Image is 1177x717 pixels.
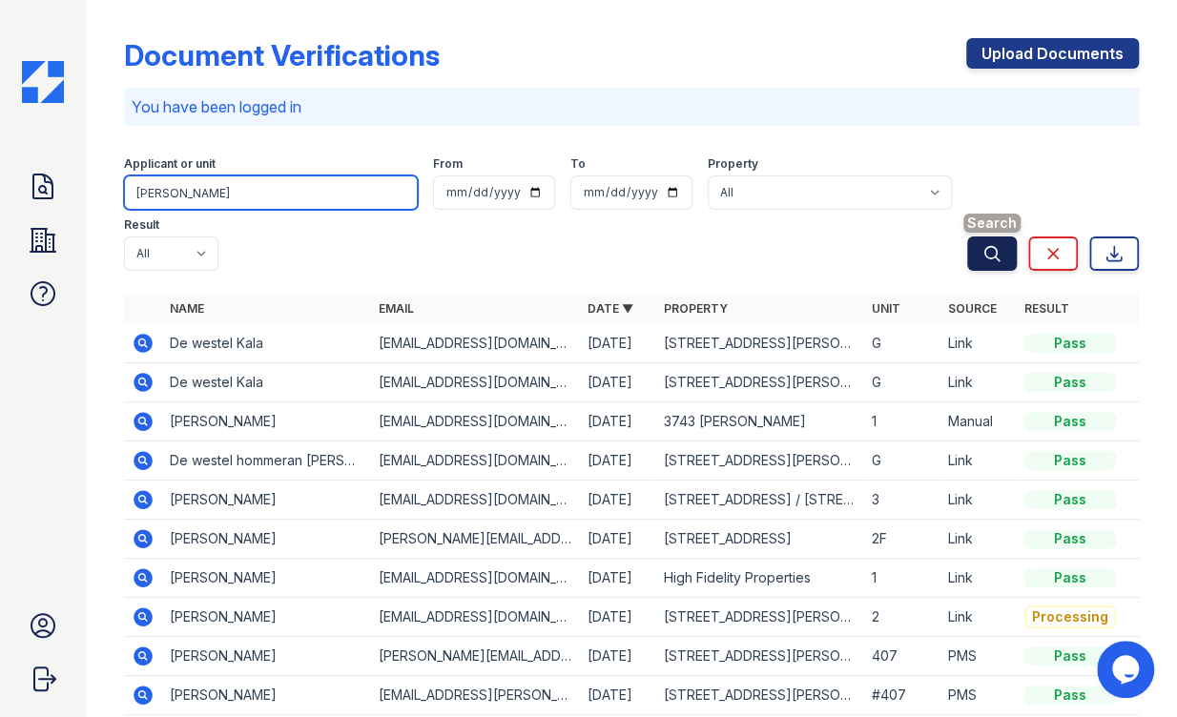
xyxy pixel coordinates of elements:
[864,676,940,715] td: #407
[864,363,940,402] td: G
[371,481,580,520] td: [EMAIL_ADDRESS][DOMAIN_NAME]
[1024,490,1116,509] div: Pass
[162,441,371,481] td: De westel hommeran [PERSON_NAME]
[655,363,864,402] td: [STREET_ADDRESS][PERSON_NAME]
[587,301,632,316] a: Date ▼
[864,637,940,676] td: 407
[966,38,1139,69] a: Upload Documents
[579,402,655,441] td: [DATE]
[967,236,1017,271] button: Search
[371,598,580,637] td: [EMAIL_ADDRESS][DOMAIN_NAME]
[864,559,940,598] td: 1
[379,301,414,316] a: Email
[655,559,864,598] td: High Fidelity Properties
[579,441,655,481] td: [DATE]
[864,598,940,637] td: 2
[162,481,371,520] td: [PERSON_NAME]
[940,363,1017,402] td: Link
[1024,334,1116,353] div: Pass
[433,156,463,172] label: From
[124,217,159,233] label: Result
[655,481,864,520] td: [STREET_ADDRESS] / [STREET_ADDRESS][PERSON_NAME]
[162,637,371,676] td: [PERSON_NAME]
[940,402,1017,441] td: Manual
[655,324,864,363] td: [STREET_ADDRESS][PERSON_NAME]
[655,520,864,559] td: [STREET_ADDRESS]
[655,676,864,715] td: [STREET_ADDRESS][PERSON_NAME]
[1024,605,1116,628] div: Processing
[579,481,655,520] td: [DATE]
[655,402,864,441] td: 3743 [PERSON_NAME]
[132,95,1131,118] p: You have been logged in
[579,676,655,715] td: [DATE]
[170,301,204,316] a: Name
[371,559,580,598] td: [EMAIL_ADDRESS][DOMAIN_NAME]
[655,637,864,676] td: [STREET_ADDRESS][PERSON_NAME]
[162,598,371,637] td: [PERSON_NAME]
[579,637,655,676] td: [DATE]
[940,324,1017,363] td: Link
[579,598,655,637] td: [DATE]
[940,559,1017,598] td: Link
[940,441,1017,481] td: Link
[655,598,864,637] td: [STREET_ADDRESS][PERSON_NAME]
[1024,646,1116,666] div: Pass
[940,481,1017,520] td: Link
[162,402,371,441] td: [PERSON_NAME]
[162,520,371,559] td: [PERSON_NAME]
[948,301,997,316] a: Source
[124,38,440,72] div: Document Verifications
[1024,412,1116,431] div: Pass
[162,363,371,402] td: De westel Kala
[371,676,580,715] td: [EMAIL_ADDRESS][PERSON_NAME][DOMAIN_NAME]
[872,301,900,316] a: Unit
[371,324,580,363] td: [EMAIL_ADDRESS][DOMAIN_NAME]
[940,676,1017,715] td: PMS
[940,520,1017,559] td: Link
[1024,568,1116,587] div: Pass
[1024,451,1116,470] div: Pass
[1024,301,1069,316] a: Result
[864,441,940,481] td: G
[371,441,580,481] td: [EMAIL_ADDRESS][DOMAIN_NAME]
[579,363,655,402] td: [DATE]
[579,520,655,559] td: [DATE]
[162,559,371,598] td: [PERSON_NAME]
[22,61,64,103] img: CE_Icon_Blue-c292c112584629df590d857e76928e9f676e5b41ef8f769ba2f05ee15b207248.png
[1024,529,1116,548] div: Pass
[162,324,371,363] td: De westel Kala
[963,214,1021,233] span: Search
[655,441,864,481] td: [STREET_ADDRESS][PERSON_NAME]
[124,175,418,210] input: Search by name, email, or unit number
[371,637,580,676] td: [PERSON_NAME][EMAIL_ADDRESS][PERSON_NAME][DOMAIN_NAME]
[1097,641,1158,698] iframe: chat widget
[708,156,758,172] label: Property
[864,481,940,520] td: 3
[1024,686,1116,705] div: Pass
[1024,373,1116,392] div: Pass
[579,559,655,598] td: [DATE]
[663,301,727,316] a: Property
[371,363,580,402] td: [EMAIL_ADDRESS][DOMAIN_NAME]
[864,520,940,559] td: 2F
[162,676,371,715] td: [PERSON_NAME]
[940,637,1017,676] td: PMS
[570,156,586,172] label: To
[864,324,940,363] td: G
[371,520,580,559] td: [PERSON_NAME][EMAIL_ADDRESS][PERSON_NAME][DOMAIN_NAME]
[371,402,580,441] td: [EMAIL_ADDRESS][DOMAIN_NAME]
[579,324,655,363] td: [DATE]
[864,402,940,441] td: 1
[124,156,216,172] label: Applicant or unit
[940,598,1017,637] td: Link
